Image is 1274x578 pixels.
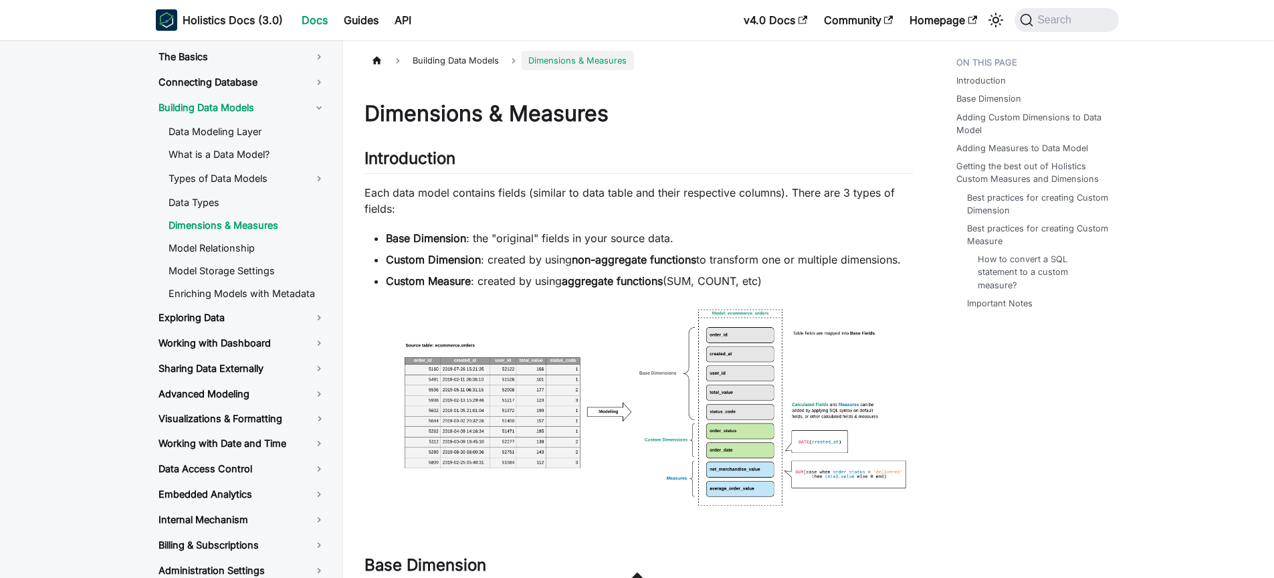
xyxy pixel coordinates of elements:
[294,9,336,31] a: Docs
[406,51,506,70] span: Building Data Models
[364,51,390,70] a: Home page
[1015,8,1118,32] button: Search
[158,122,336,142] a: Data Modeling Layer
[522,51,633,70] span: Dimensions & Measures
[901,9,985,31] a: Homepage
[956,160,1116,185] a: Getting the best out of Holistics Custom Measures and Dimensions
[956,142,1088,155] a: Adding Measures to Data Model
[148,96,336,119] a: Building Data Models
[148,508,336,531] a: Internal Mechanism
[148,458,336,480] a: Data Access Control
[158,144,336,165] a: What is a Data Model?
[364,100,914,127] h1: Dimensions & Measures
[158,215,336,235] a: Dimensions & Measures
[156,9,283,31] a: HolisticsHolisticsHolistics Docs (3.0)
[148,483,336,506] a: Embedded Analytics
[387,9,419,31] a: API
[156,9,177,31] img: Holistics
[148,71,336,94] a: Connecting Database
[816,9,901,31] a: Community
[142,40,343,578] nav: Docs sidebar
[303,408,336,429] button: Toggle the collapsible sidebar category 'Visualizations & Formatting'
[148,357,336,380] a: Sharing Data Externally
[386,252,914,268] li: : created by using to transform one or multiple dimensions.
[148,432,336,455] a: Working with Date and Time
[572,253,696,266] strong: non-aggregate functions
[967,297,1033,310] a: Important Notes
[158,238,336,258] a: Model Relationship
[364,185,914,217] p: Each data model contains fields (similar to data table and their respective columns). There are 3...
[148,45,336,68] a: The Basics
[364,302,914,530] img: 405776e-Data_Model_Explained_-_v2.png
[158,167,336,190] a: Types of Data Models
[364,51,914,70] nav: Breadcrumbs
[736,9,815,31] a: v4.0 Docs
[386,230,914,246] li: : the "original" fields in your source data.
[956,111,1116,136] a: Adding Custom Dimensions to Data Model
[985,9,1006,31] button: Switch between dark and light mode (currently light mode)
[183,12,283,28] b: Holistics Docs (3.0)
[148,383,336,405] a: Advanced Modeling
[336,9,387,31] a: Guides
[386,253,481,266] strong: Custom Dimension
[386,231,466,245] strong: Base Dimension
[978,253,1105,292] a: How to convert a SQL statement to a custom measure?
[158,284,336,304] a: Enriching Models with Metadata
[1033,14,1079,26] span: Search
[967,191,1111,217] a: Best practices for creating Custom Dimension
[956,92,1021,105] a: Base Dimension
[386,273,914,289] li: : created by using (SUM, COUNT, etc)
[364,149,914,174] h2: Introduction
[562,274,663,288] strong: aggregate functions
[148,408,303,429] a: Visualizations & Formatting
[158,261,336,281] a: Model Storage Settings
[148,332,336,355] a: Working with Dashboard
[386,274,471,288] strong: Custom Measure
[148,306,336,329] a: Exploring Data
[158,193,336,213] a: Data Types
[967,222,1111,248] a: Best practices for creating Custom Measure
[148,534,336,557] a: Billing & Subscriptions
[956,74,1006,87] a: Introduction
